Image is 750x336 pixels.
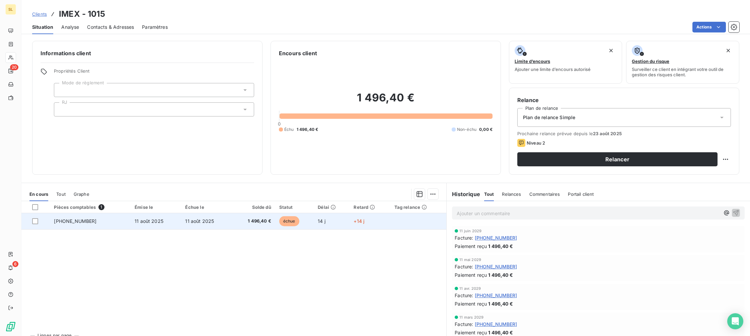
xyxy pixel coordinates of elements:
span: Prochaine relance prévue depuis le [517,131,731,136]
span: 14 j [318,218,325,224]
span: Gestion du risque [632,59,669,64]
span: 11 août 2025 [135,218,163,224]
span: [PHONE_NUMBER] [54,218,96,224]
span: Facture : [455,321,473,328]
div: Statut [279,204,310,210]
span: Non-échu [457,127,476,133]
h6: Historique [447,190,480,198]
span: 20 [10,64,18,70]
img: Logo LeanPay [5,321,16,332]
span: 1 496,40 € [488,243,513,250]
span: 0,00 € [479,127,493,133]
span: 1 496,40 € [488,300,513,307]
span: Propriétés Client [54,68,254,78]
div: SL [5,4,16,15]
span: 11 avr. 2029 [459,286,481,290]
input: Ajouter une valeur [60,87,65,93]
span: Portail client [568,191,594,197]
span: Plan de relance Simple [523,114,575,121]
span: 1 496,40 € [488,271,513,278]
div: Open Intercom Messenger [727,313,743,329]
span: 11 mai 2029 [459,258,481,262]
span: Paramètres [142,24,168,30]
span: Limite d’encours [515,59,550,64]
span: En cours [29,191,48,197]
button: Actions [692,22,726,32]
span: [PHONE_NUMBER] [475,234,517,241]
span: Surveiller ce client en intégrant votre outil de gestion des risques client. [632,67,734,77]
button: Gestion du risqueSurveiller ce client en intégrant votre outil de gestion des risques client. [626,41,739,84]
span: Graphe [74,191,89,197]
div: Échue le [185,204,228,210]
span: Tout [56,191,66,197]
span: Niveau 2 [527,140,545,146]
span: Ajouter une limite d’encours autorisé [515,67,591,72]
span: Relances [502,191,521,197]
button: Limite d’encoursAjouter une limite d’encours autorisé [509,41,622,84]
span: [PHONE_NUMBER] [475,292,517,299]
span: Échu [284,127,294,133]
input: Ajouter une valeur [60,106,65,112]
span: Facture : [455,292,473,299]
span: 23 août 2025 [593,131,622,136]
span: Paiement reçu [455,300,487,307]
h2: 1 496,40 € [279,91,493,111]
span: Tout [484,191,494,197]
span: échue [279,216,299,226]
span: 1 496,40 € [297,127,318,133]
span: Paiement reçu [455,243,487,250]
span: Situation [32,24,53,30]
div: Émise le [135,204,177,210]
span: 0 [278,121,281,127]
span: Paiement reçu [455,329,487,336]
span: 1 496,40 € [488,329,513,336]
h6: Encours client [279,49,317,57]
div: Solde dû [236,204,271,210]
h6: Relance [517,96,731,104]
a: Clients [32,11,47,17]
h3: IMEX - 1015 [59,8,105,20]
span: Contacts & Adresses [87,24,134,30]
span: 6 [12,261,18,267]
button: Relancer [517,152,718,166]
span: 11 août 2025 [185,218,214,224]
span: Paiement reçu [455,271,487,278]
span: [PHONE_NUMBER] [475,321,517,328]
a: 20 [5,66,16,76]
div: Retard [354,204,386,210]
span: Commentaires [529,191,560,197]
div: Délai [318,204,346,210]
h6: Informations client [41,49,254,57]
span: Facture : [455,263,473,270]
span: 11 mars 2029 [459,315,483,319]
span: Facture : [455,234,473,241]
span: Analyse [61,24,79,30]
span: 11 juin 2029 [459,229,481,233]
div: Tag relance [394,204,443,210]
span: [PHONE_NUMBER] [475,263,517,270]
span: +14 j [354,218,364,224]
span: 1 496,40 € [236,218,271,225]
div: Pièces comptables [54,204,127,210]
span: 1 [98,204,104,210]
